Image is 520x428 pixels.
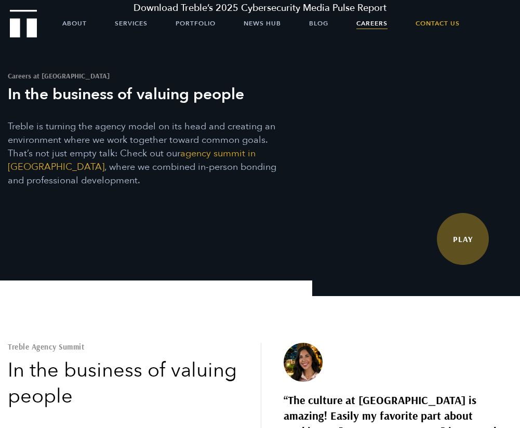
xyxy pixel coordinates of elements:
[8,147,256,173] a: agency summit in [GEOGRAPHIC_DATA]
[244,10,281,36] a: News Hub
[8,343,252,351] h2: Treble Agency Summit
[8,85,285,104] h3: In the business of valuing people
[8,357,252,409] h2: In the business of valuing people
[356,10,388,36] a: Careers
[8,120,285,188] p: Treble is turning the agency model on its head and creating an environment where we work together...
[8,72,285,79] h1: Careers at [GEOGRAPHIC_DATA]
[10,10,36,37] a: Treble Homepage
[437,213,489,265] a: Watch Video
[10,10,37,38] img: Treble logo
[115,10,148,36] a: Services
[309,10,328,36] a: Blog
[62,10,87,36] a: About
[416,10,460,36] a: Contact Us
[176,10,216,36] a: Portfolio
